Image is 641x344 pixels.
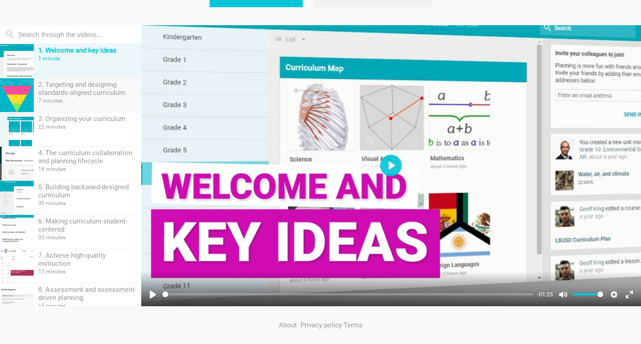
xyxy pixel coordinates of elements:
div: 5. Building backward-designed curriculum [38,183,137,199]
div: 6. Making curriculum student-centered [38,217,137,233]
input: Volume [573,290,603,299]
div: 2. Targeting and designing standards-aligned curriculum [38,80,137,97]
div: 3. Organizing your curriculum [38,115,137,123]
div: Current time [535,290,555,299]
div: 1 minute [38,55,137,62]
a: Privacy policy [300,321,342,329]
div: 17 minutes [38,268,137,275]
div: 8. Assessment and assessment-driven planning [38,286,137,302]
a: About [279,321,297,329]
div: 7. Achieve high-quality instruction [38,251,137,268]
div: 35 minutes [38,234,137,241]
div: 7 minutes [38,98,137,104]
div: · · [51,306,591,344]
input: Seek [162,290,534,299]
button: Play, 1. Welcome and key ideas [380,155,402,176]
button: Play, 1. Welcome and key ideas [146,287,160,302]
div: 30 minutes [38,200,137,206]
div: 22 minutes [38,124,137,130]
div: 13 minutes [38,303,137,309]
div: 16 minutes [38,166,137,172]
div: 1. Welcome and key ideas [38,46,137,54]
a: Terms [344,321,363,329]
div: 4. The curriculum collaboration and planning lifecycle [38,149,137,165]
